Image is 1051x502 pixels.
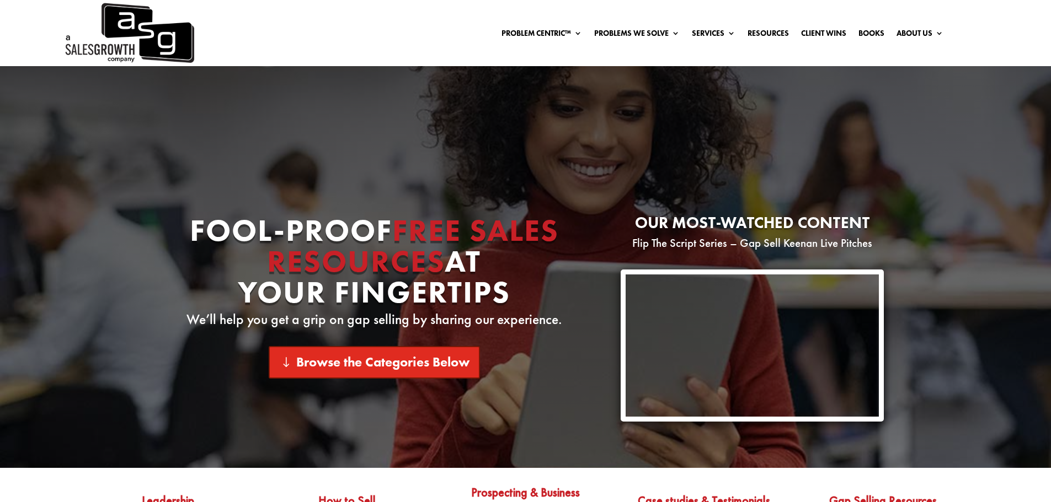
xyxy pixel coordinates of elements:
a: Books [858,29,884,41]
p: We’ll help you get a grip on gap selling by sharing our experience. [167,313,581,326]
h1: Fool-proof At Your Fingertips [167,215,581,313]
h2: Our most-watched content [621,215,884,236]
a: Problem Centric™ [502,29,582,41]
a: Services [692,29,735,41]
a: About Us [897,29,943,41]
span: Free Sales Resources [267,210,559,281]
p: Flip The Script Series – Gap Sell Keenan Live Pitches [621,236,884,250]
a: Problems We Solve [594,29,680,41]
a: Client Wins [801,29,846,41]
a: Browse the Categories Below [269,346,480,379]
iframe: 15 Cold Email Patterns to Break to Get Replies [626,274,879,417]
a: Resources [748,29,789,41]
